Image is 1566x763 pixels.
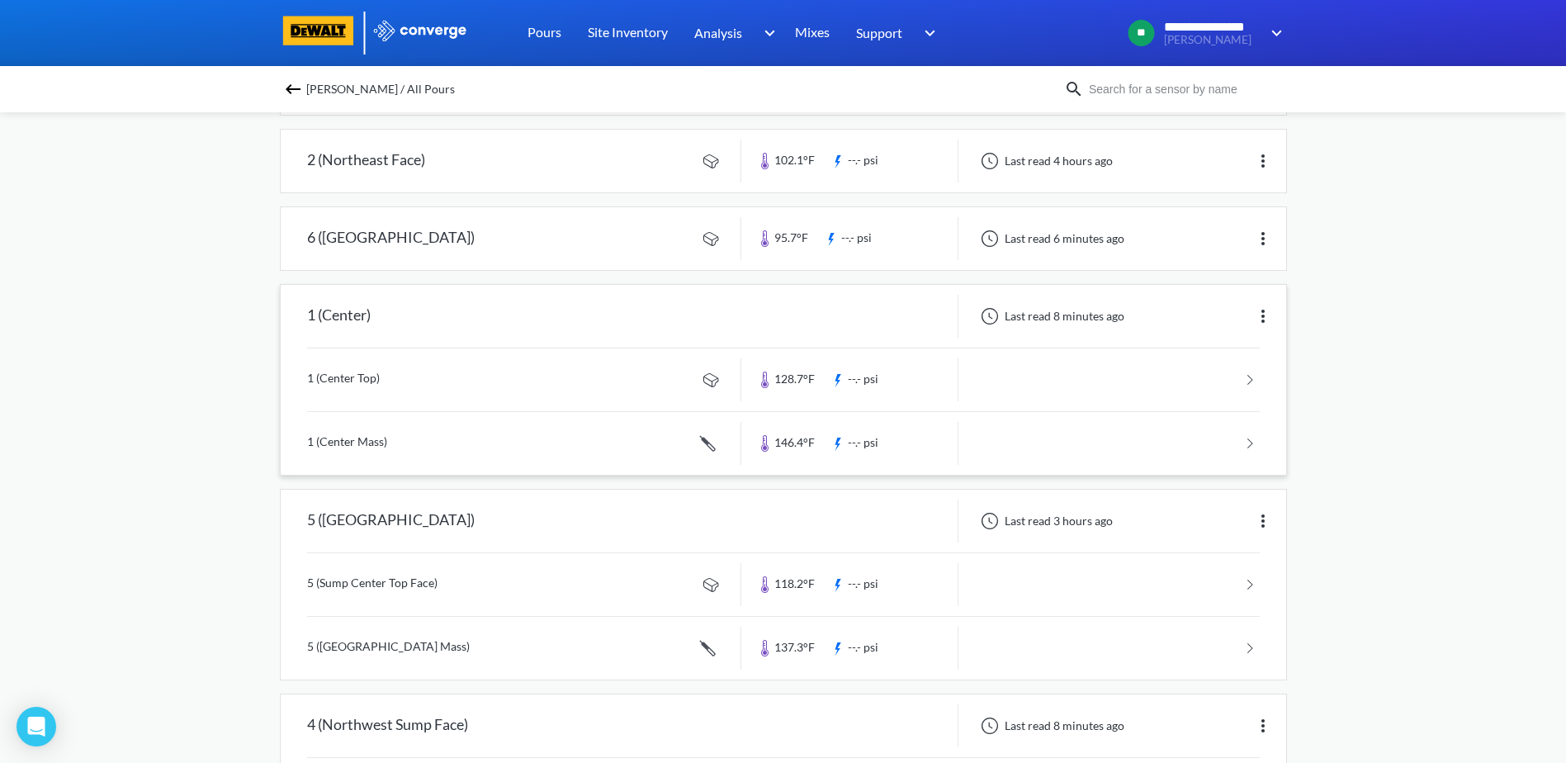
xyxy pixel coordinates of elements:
img: more.svg [1253,511,1273,531]
img: more.svg [1253,306,1273,326]
img: icon-search.svg [1064,79,1084,99]
img: logo_ewhite.svg [372,20,468,41]
span: [PERSON_NAME] [1164,34,1261,46]
img: backspace.svg [283,79,303,99]
img: more.svg [1253,229,1273,249]
div: Last read 3 hours ago [972,511,1118,531]
span: Analysis [694,22,742,43]
span: Support [856,22,902,43]
img: downArrow.svg [1261,23,1287,43]
img: downArrow.svg [753,23,779,43]
span: [PERSON_NAME] / All Pours [306,78,455,101]
input: Search for a sensor by name [1084,80,1284,98]
div: 1 (Center) [307,295,371,338]
div: 4 (Northwest Sump Face) [307,704,468,747]
img: downArrow.svg [914,23,940,43]
img: logo-dewalt.svg [280,16,357,45]
div: Open Intercom Messenger [17,707,56,746]
img: more.svg [1253,716,1273,736]
div: Last read 8 minutes ago [972,716,1129,736]
img: more.svg [1253,151,1273,171]
div: 5 ([GEOGRAPHIC_DATA]) [307,500,475,543]
div: Last read 8 minutes ago [972,306,1129,326]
